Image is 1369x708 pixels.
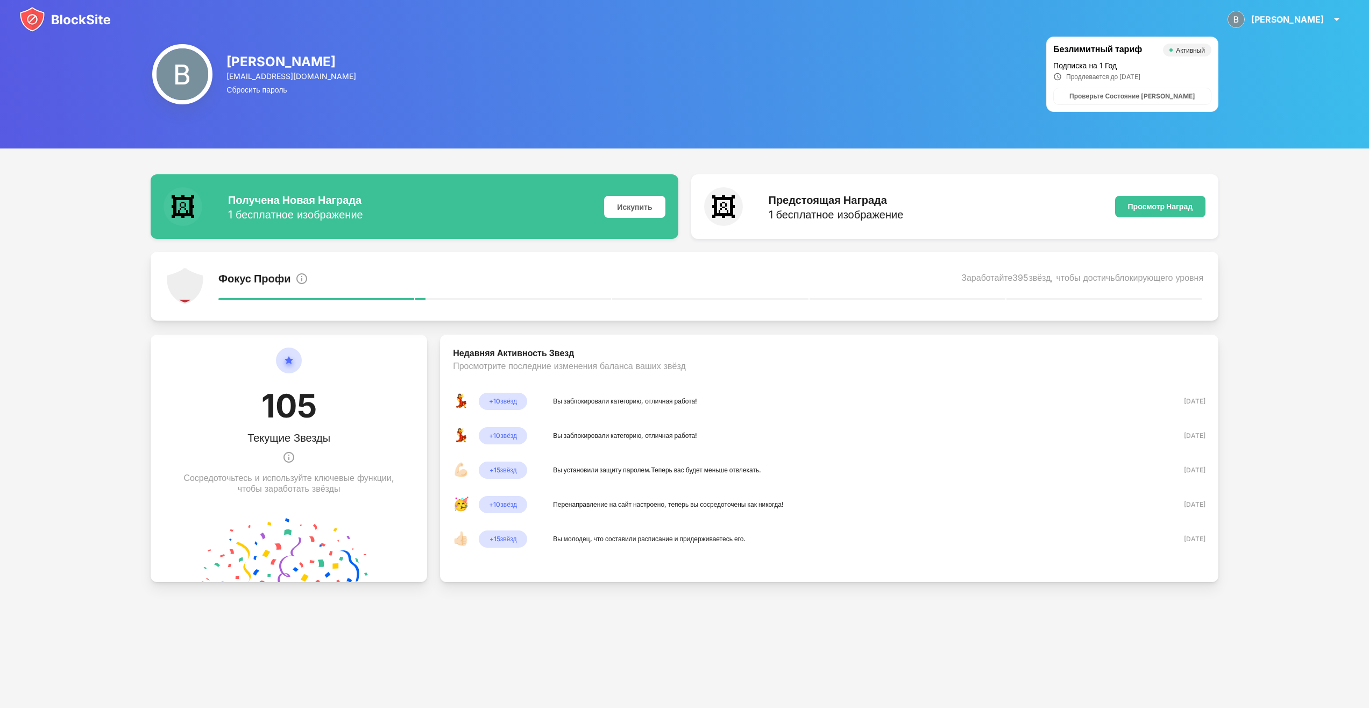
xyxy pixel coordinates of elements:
div: 1 бесплатное изображение [769,209,904,220]
ya-tr-span: 15 [494,465,500,476]
ya-tr-span: Искупить [617,202,652,211]
div: 🖼 [704,187,743,226]
ya-tr-span: Текущие Звезды [247,431,330,444]
ya-tr-span: 10 [493,396,500,407]
img: clock_ic.svg [1053,72,1062,81]
ya-tr-span: [EMAIL_ADDRESS][DOMAIN_NAME] [226,72,356,81]
ya-tr-span: + [489,396,493,407]
ya-tr-span: Вы установили защиту паролем. [553,466,651,474]
ya-tr-span: [DATE] [1184,397,1205,405]
ya-tr-span: 395 [1012,272,1028,283]
ya-tr-span: Заработайте [961,272,1012,283]
ya-tr-span: Вы заблокировали категорию, отличная работа! [553,431,697,440]
img: blocksite-icon.svg [19,6,111,32]
ya-tr-span: 10 [493,499,500,510]
ya-tr-span: блокирующего уровня [1115,272,1203,283]
img: ACg8ocIxaALjoZ4cXCZt-ZgUpojvUfv8_QG5Fnd1Qeb-xaFtCcsjzw=s96-c [152,44,212,104]
img: circle-star.svg [276,348,302,386]
ya-tr-span: + [490,534,494,544]
ya-tr-span: Активный [1176,46,1205,54]
ya-tr-span: 10 [493,430,500,441]
ya-tr-span: + [489,499,493,510]
ya-tr-span: звёзд [500,465,517,476]
ya-tr-span: Теперь вас будет меньше отвлекать. [651,466,761,474]
ya-tr-span: Фокус Профи [218,272,291,285]
ya-tr-span: Продлевается до [DATE] [1066,73,1140,81]
ya-tr-span: + [490,465,494,476]
ya-tr-span: звёзд [500,430,517,441]
ya-tr-span: [DATE] [1184,431,1205,440]
ya-tr-span: звёзд, чтобы достичь [1028,272,1115,283]
img: points-confetti.svg [202,518,376,582]
ya-tr-span: звёзд [500,396,517,407]
div: 105 [261,386,317,431]
ya-tr-span: Получена Новая Награда [228,194,361,207]
ya-tr-span: 👍🏻 [453,530,469,546]
ya-tr-span: Вы молодец, что составили расписание и придерживаетесь его. [553,535,746,543]
ya-tr-span: звёзд [500,499,517,510]
img: info.svg [282,444,295,470]
ya-tr-span: Сбросить пароль [226,85,287,94]
ya-tr-span: Недавняя Активность Звезд [453,348,574,358]
ya-tr-span: Сосредоточьтесь и используйте ключевые функции, чтобы заработать звёзды [176,472,401,494]
ya-tr-span: звёзд [500,534,517,544]
div: [PERSON_NAME] [226,54,358,69]
ya-tr-span: 1 бесплатное изображение [228,208,363,221]
ya-tr-span: Проверьте Состояние [PERSON_NAME] [1069,92,1195,100]
ya-tr-span: + [489,430,493,441]
ya-tr-span: Вы заблокировали категорию, отличная работа! [553,397,697,405]
ya-tr-span: Просмотр Наград [1128,202,1193,211]
ya-tr-span: 15 [494,534,500,544]
ya-tr-span: [DATE] [1184,466,1205,474]
ya-tr-span: Предстоящая Награда [769,194,887,207]
ya-tr-span: 🥳 [453,496,469,512]
ya-tr-span: [PERSON_NAME] [1251,14,1324,25]
ya-tr-span: Просмотрите последние изменения баланса ваших звёзд [453,360,686,371]
ya-tr-span: 💃 [453,393,469,408]
ya-tr-span: Перенаправление на сайт настроено, теперь вы сосредоточены как никогда! [553,500,784,508]
img: ACg8ocIxaALjoZ4cXCZt-ZgUpojvUfv8_QG5Fnd1Qeb-xaFtCcsjzw=s96-c [1228,11,1245,28]
ya-tr-span: 💪🏻 [453,462,469,477]
ya-tr-span: Безлимитный тариф [1053,44,1142,54]
ya-tr-span: [DATE] [1184,535,1205,543]
ya-tr-span: [DATE] [1184,500,1205,508]
img: info.svg [295,272,308,285]
img: points-level-1.svg [166,267,204,306]
ya-tr-span: 🖼 [170,191,196,223]
ya-tr-span: Подписка на 1 Год [1053,61,1117,70]
ya-tr-span: 💃 [453,427,469,443]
